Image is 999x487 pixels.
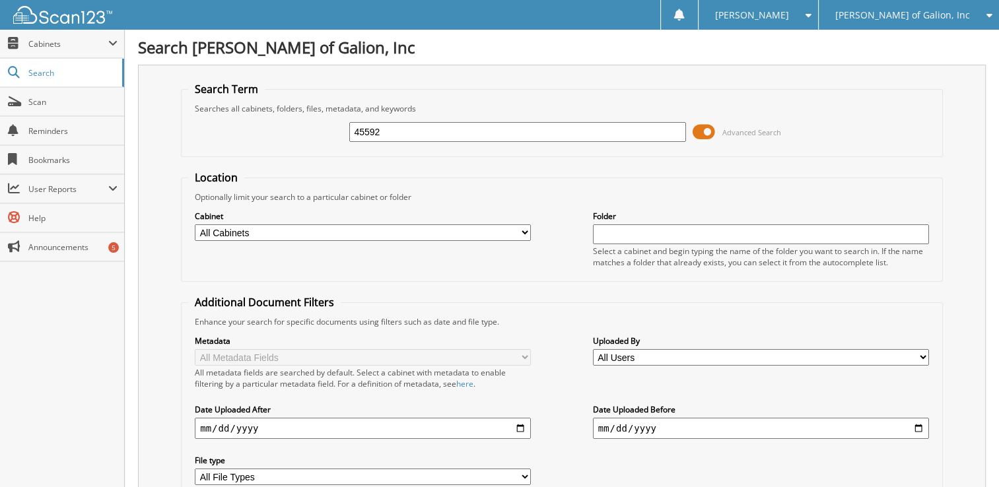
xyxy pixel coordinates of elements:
[593,211,929,222] label: Folder
[138,36,986,58] h1: Search [PERSON_NAME] of Galion, Inc
[593,418,929,439] input: end
[195,211,531,222] label: Cabinet
[195,367,531,389] div: All metadata fields are searched by default. Select a cabinet with metadata to enable filtering b...
[28,154,118,166] span: Bookmarks
[933,424,999,487] iframe: Chat Widget
[188,191,936,203] div: Optionally limit your search to a particular cabinet or folder
[28,96,118,108] span: Scan
[188,170,244,185] legend: Location
[456,378,473,389] a: here
[722,127,781,137] span: Advanced Search
[593,245,929,268] div: Select a cabinet and begin typing the name of the folder you want to search in. If the name match...
[28,67,116,79] span: Search
[13,6,112,24] img: scan123-logo-white.svg
[835,11,970,19] span: [PERSON_NAME] of Galion, Inc
[28,212,118,224] span: Help
[195,404,531,415] label: Date Uploaded After
[195,455,531,466] label: File type
[188,82,265,96] legend: Search Term
[195,418,531,439] input: start
[593,335,929,346] label: Uploaded By
[195,335,531,346] label: Metadata
[108,242,119,253] div: 5
[28,242,118,253] span: Announcements
[593,404,929,415] label: Date Uploaded Before
[188,103,936,114] div: Searches all cabinets, folders, files, metadata, and keywords
[188,295,341,309] legend: Additional Document Filters
[28,183,108,195] span: User Reports
[188,316,936,327] div: Enhance your search for specific documents using filters such as date and file type.
[28,125,118,137] span: Reminders
[28,38,108,49] span: Cabinets
[715,11,789,19] span: [PERSON_NAME]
